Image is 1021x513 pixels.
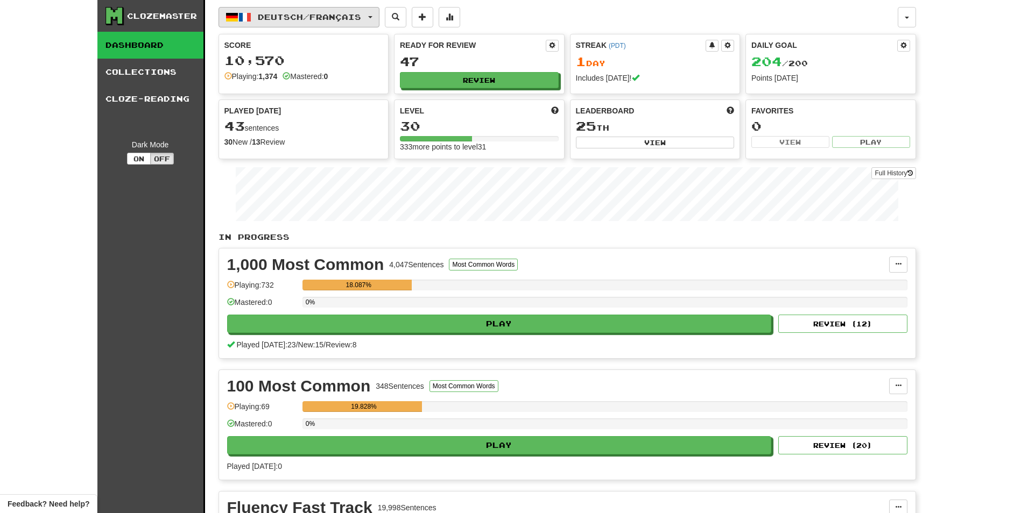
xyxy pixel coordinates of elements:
div: 0 [751,119,910,133]
div: Mastered: 0 [227,418,297,436]
button: Review (20) [778,436,907,454]
a: Dashboard [97,32,203,59]
div: Points [DATE] [751,73,910,83]
div: 1,000 Most Common [227,256,384,273]
div: Favorites [751,105,910,116]
span: Deutsch / Français [258,12,361,22]
div: Playing: 69 [227,401,297,419]
div: sentences [224,119,383,133]
span: / 200 [751,59,808,68]
div: th [576,119,735,133]
p: In Progress [219,232,916,243]
div: Ready for Review [400,40,546,51]
span: Played [DATE]: 0 [227,462,282,471]
strong: 30 [224,138,233,146]
button: Add sentence to collection [412,7,433,27]
span: This week in points, UTC [727,105,734,116]
span: Leaderboard [576,105,635,116]
div: Clozemaster [127,11,197,22]
strong: 0 [324,72,328,81]
button: Review [400,72,559,88]
div: Dark Mode [105,139,195,150]
div: 100 Most Common [227,378,371,394]
div: Playing: [224,71,278,82]
div: Mastered: 0 [227,297,297,315]
div: 18.087% [306,280,412,290]
button: Review (12) [778,315,907,333]
span: / [323,340,326,349]
span: Played [DATE]: 23 [236,340,295,349]
button: More stats [439,7,460,27]
div: 19.828% [306,401,423,412]
span: Played [DATE] [224,105,281,116]
div: 19,998 Sentences [378,502,436,513]
span: Open feedback widget [8,498,89,509]
span: / [296,340,298,349]
a: Full History [871,167,916,179]
div: Includes [DATE]! [576,73,735,83]
a: Collections [97,59,203,85]
div: 47 [400,55,559,68]
div: 30 [400,119,559,133]
span: New: 15 [298,340,323,349]
div: New / Review [224,137,383,147]
div: Streak [576,40,706,51]
div: Day [576,55,735,69]
span: Review: 8 [326,340,357,349]
button: Play [227,436,772,454]
div: Mastered: [283,71,328,82]
div: 4,047 Sentences [389,259,443,270]
span: Score more points to level up [551,105,559,116]
div: Playing: 732 [227,280,297,297]
button: On [127,153,151,165]
a: (PDT) [609,42,626,49]
span: 204 [751,54,782,69]
strong: 13 [252,138,260,146]
span: Level [400,105,424,116]
button: Search sentences [385,7,406,27]
div: 348 Sentences [376,381,424,391]
button: Most Common Words [429,380,498,392]
button: Off [150,153,174,165]
div: 10,570 [224,54,383,67]
button: View [576,137,735,148]
button: Deutsch/Français [219,7,379,27]
button: Play [832,136,910,148]
button: Most Common Words [449,259,518,270]
a: Cloze-Reading [97,85,203,112]
span: 43 [224,118,245,133]
button: View [751,136,829,148]
button: Play [227,315,772,333]
span: 25 [576,118,596,133]
div: 333 more points to level 31 [400,141,559,152]
div: Daily Goal [751,40,897,52]
div: Score [224,40,383,51]
strong: 1,374 [258,72,277,81]
span: 1 [576,54,586,69]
